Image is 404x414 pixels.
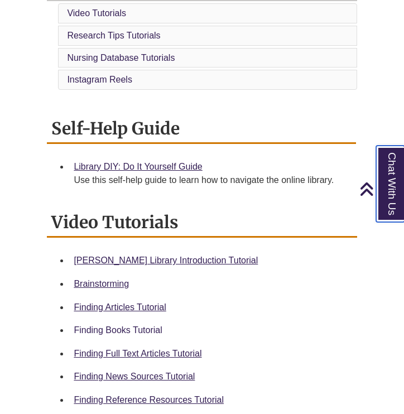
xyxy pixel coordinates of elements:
[359,181,401,196] a: Back to Top
[47,208,357,238] h2: Video Tutorials
[74,302,166,312] a: Finding Articles Tutorial
[74,174,347,187] div: Use this self-help guide to learn how to navigate the online library.
[74,279,129,288] a: Brainstorming
[67,31,160,40] a: Research Tips Tutorials
[67,75,132,84] a: Instagram Reels
[74,349,201,358] a: Finding Full Text Articles Tutorial
[67,8,126,18] a: Video Tutorials
[74,395,224,405] a: Finding Reference Resources Tutorial
[47,114,355,144] h2: Self-Help Guide
[74,256,258,265] a: [PERSON_NAME] Library Introduction Tutorial
[74,325,162,335] a: Finding Books Tutorial
[74,162,202,171] a: Library DIY: Do It Yourself Guide
[67,53,175,62] a: Nursing Database Tutorials
[74,372,195,381] a: Finding News Sources Tutorial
